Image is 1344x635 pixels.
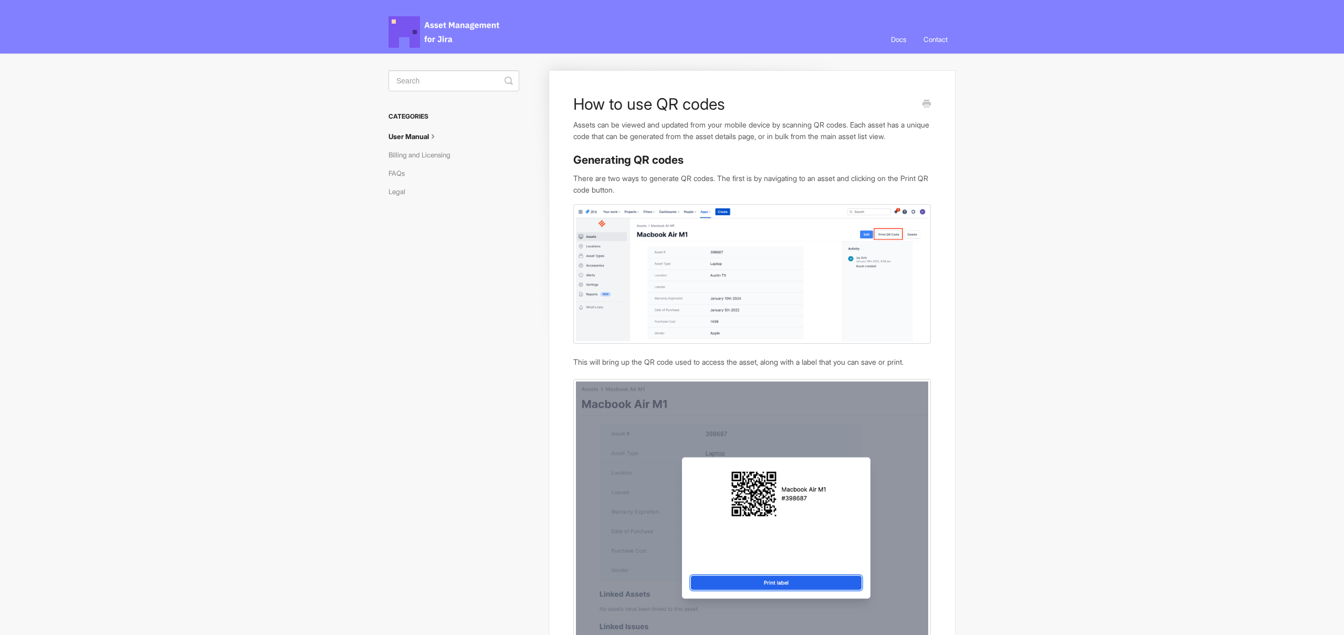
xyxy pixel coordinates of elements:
img: file-N2UVGUqx73.png [573,204,931,344]
a: Billing and Licensing [388,146,458,163]
span: Asset Management for Jira Docs [388,16,501,48]
h3: Generating QR codes [573,153,931,167]
p: This will bring up the QR code used to access the asset, along with a label that you can save or ... [573,356,931,368]
a: User Manual [388,128,446,145]
h3: Categories [388,107,519,126]
p: There are two ways to generate QR codes. The first is by navigating to an asset and clicking on t... [573,173,931,195]
a: FAQs [388,165,413,182]
input: Search [388,70,519,91]
a: Docs [883,25,914,54]
h1: How to use QR codes [573,94,915,113]
a: Contact [916,25,955,54]
a: Legal [388,183,413,200]
a: Print this Article [922,99,931,110]
p: Assets can be viewed and updated from your mobile device by scanning QR codes. Each asset has a u... [573,119,931,142]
